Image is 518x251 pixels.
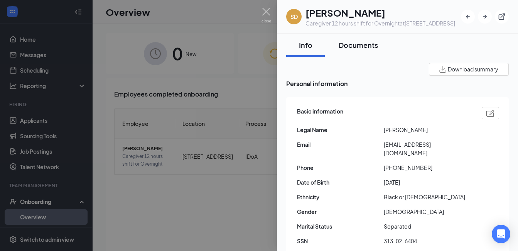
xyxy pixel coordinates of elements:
span: Basic information [297,107,343,119]
span: Black or [DEMOGRAPHIC_DATA] [384,193,471,201]
svg: ArrowRight [481,13,489,20]
div: Open Intercom Messenger [492,225,510,243]
span: [EMAIL_ADDRESS][DOMAIN_NAME] [384,140,471,157]
span: 313-02-6404 [384,237,471,245]
span: Marital Status [297,222,384,231]
div: Caregiver 12 hours shift for Overnight at [STREET_ADDRESS] [305,19,455,27]
span: Ethnicity [297,193,384,201]
span: Download summary [448,65,498,73]
span: Date of Birth [297,178,384,187]
div: Info [294,40,317,50]
span: [PHONE_NUMBER] [384,163,471,172]
span: [DATE] [384,178,471,187]
button: ArrowRight [478,10,492,24]
h1: [PERSON_NAME] [305,6,455,19]
span: SSN [297,237,384,245]
span: Legal Name [297,126,384,134]
button: ArrowLeftNew [461,10,475,24]
span: Email [297,140,384,149]
span: Gender [297,207,384,216]
span: Personal information [286,79,509,88]
span: Separated [384,222,471,231]
div: SD [290,13,298,20]
svg: ArrowLeftNew [464,13,472,20]
span: [PERSON_NAME] [384,126,471,134]
svg: ExternalLink [498,13,506,20]
span: Phone [297,163,384,172]
div: Documents [339,40,378,50]
button: ExternalLink [495,10,509,24]
span: [DEMOGRAPHIC_DATA] [384,207,471,216]
button: Download summary [429,63,509,76]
